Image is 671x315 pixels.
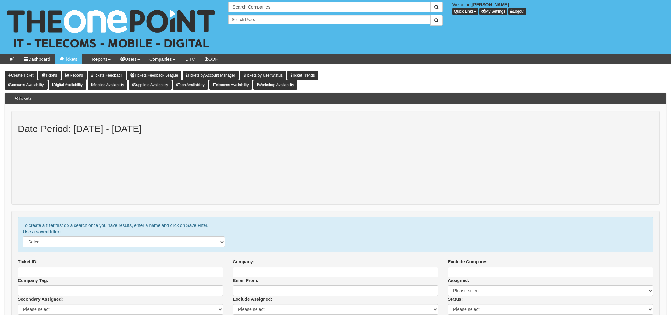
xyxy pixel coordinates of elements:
[115,54,145,64] a: Users
[127,71,181,80] a: Tickets Feedback League
[180,54,200,64] a: TV
[88,71,126,80] a: Tickets Feedback
[19,54,55,64] a: Dashboard
[452,8,478,15] button: Quick Links
[448,296,463,302] label: Status:
[508,8,526,15] a: Logout
[200,54,223,64] a: OOH
[88,80,128,90] a: Mobiles Availability
[287,71,318,80] a: Ticket Trends
[240,71,286,80] a: Tickets by User/Status
[233,277,258,284] label: Email From:
[23,229,61,235] label: Use a saved filter:
[228,15,430,24] input: Search Users
[38,71,61,80] a: Tickets
[82,54,115,64] a: Reports
[55,54,82,64] a: Tickets
[479,8,507,15] a: My Settings
[233,296,272,302] label: Exclude Assigned:
[209,80,252,90] a: Telecoms Availability
[18,123,653,134] h2: Date Period: [DATE] - [DATE]
[18,296,63,302] label: Secondary Assigned:
[129,80,172,90] a: Suppliers Availability
[18,259,38,265] label: Ticket ID:
[472,2,509,7] b: [PERSON_NAME]
[253,80,297,90] a: Workshop Availability
[448,277,469,284] label: Assigned:
[173,80,208,90] a: Tech Availability
[228,2,430,12] input: Search Companies
[145,54,180,64] a: Companies
[62,71,87,80] a: Reports
[448,259,488,265] label: Exclude Company:
[233,259,254,265] label: Company:
[5,80,48,90] a: Accounts Availability
[447,2,671,15] div: Welcome,
[183,71,238,80] a: Tickets by Account Manager
[18,277,48,284] label: Company Tag:
[23,222,648,229] p: To create a filter first do a search once you have results, enter a name and click on Save Filter.
[49,80,86,90] a: Digital Availability
[11,93,35,104] h3: Tickets
[5,71,37,80] a: Create Ticket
